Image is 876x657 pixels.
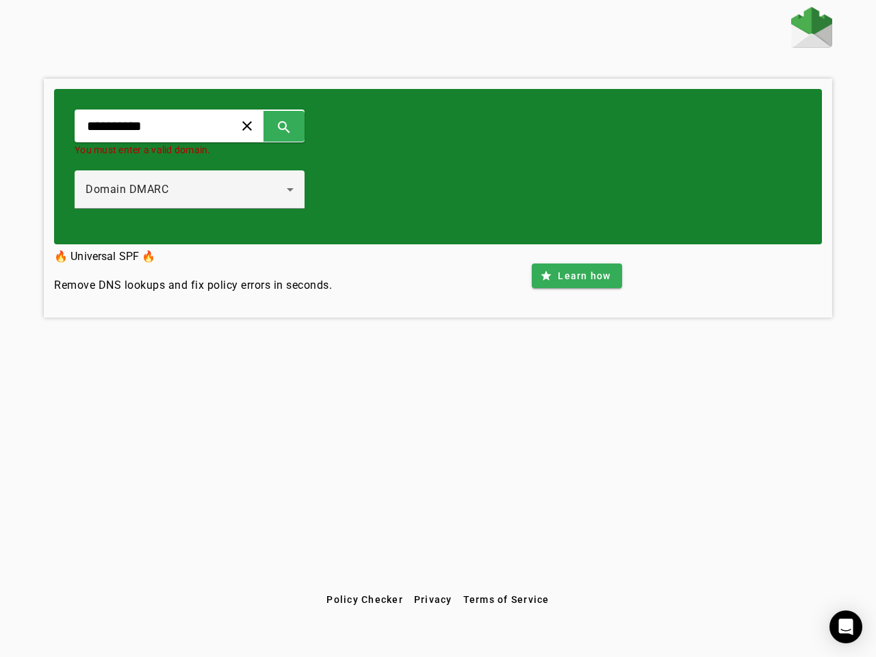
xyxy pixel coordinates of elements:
button: Policy Checker [321,587,409,612]
span: Learn how [558,269,610,283]
mat-error: You must enter a valid domain. [75,142,305,157]
button: Terms of Service [458,587,555,612]
button: Privacy [409,587,458,612]
span: Domain DMARC [86,183,168,196]
span: Policy Checker [326,594,403,605]
h3: 🔥 Universal SPF 🔥 [54,247,332,266]
div: Open Intercom Messenger [829,610,862,643]
button: Learn how [532,263,621,288]
span: Privacy [414,594,452,605]
h4: Remove DNS lookups and fix policy errors in seconds. [54,277,332,294]
span: Terms of Service [463,594,550,605]
a: Home [791,7,832,51]
img: Fraudmarc Logo [791,7,832,48]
